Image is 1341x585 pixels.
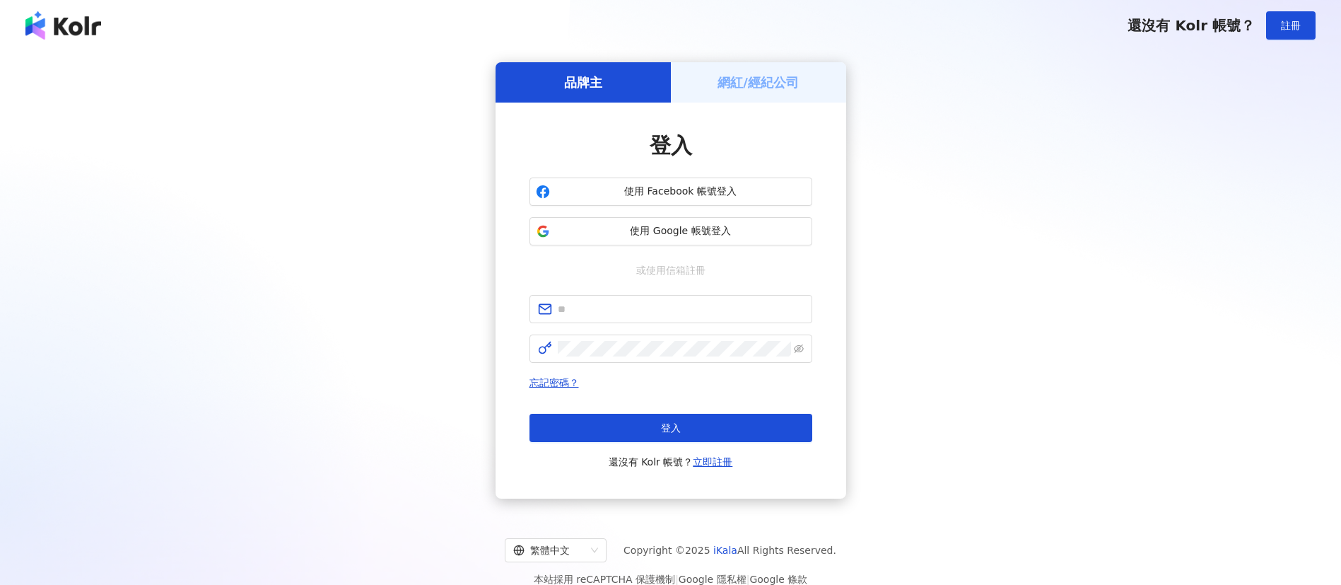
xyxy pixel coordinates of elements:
[556,185,806,199] span: 使用 Facebook 帳號登入
[556,224,806,238] span: 使用 Google 帳號登入
[1266,11,1316,40] button: 註冊
[529,178,812,206] button: 使用 Facebook 帳號登入
[564,74,602,91] h5: 品牌主
[529,217,812,245] button: 使用 Google 帳號登入
[794,344,804,354] span: eye-invisible
[25,11,101,40] img: logo
[718,74,799,91] h5: 網紅/經紀公司
[661,422,681,434] span: 登入
[675,574,679,585] span: |
[513,539,585,562] div: 繁體中文
[1128,17,1255,34] span: 還沒有 Kolr 帳號？
[746,574,750,585] span: |
[529,414,812,442] button: 登入
[1281,20,1301,31] span: 註冊
[713,545,737,556] a: iKala
[609,453,733,470] span: 還沒有 Kolr 帳號？
[650,133,692,158] span: 登入
[626,262,715,278] span: 或使用信箱註冊
[749,574,807,585] a: Google 條款
[679,574,746,585] a: Google 隱私權
[529,377,579,388] a: 忘記密碼？
[693,456,732,468] a: 立即註冊
[623,542,836,559] span: Copyright © 2025 All Rights Reserved.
